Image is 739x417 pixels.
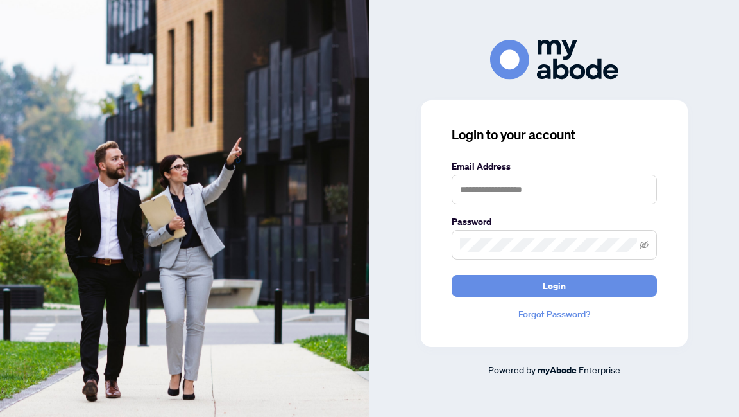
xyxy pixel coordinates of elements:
span: Enterprise [579,364,620,375]
button: Login [452,275,657,297]
span: eye-invisible [640,240,649,249]
img: ma-logo [490,40,618,79]
label: Password [452,215,657,229]
label: Email Address [452,159,657,173]
span: Login [543,276,566,296]
h3: Login to your account [452,126,657,144]
a: myAbode [538,363,577,377]
span: Powered by [488,364,536,375]
a: Forgot Password? [452,307,657,321]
